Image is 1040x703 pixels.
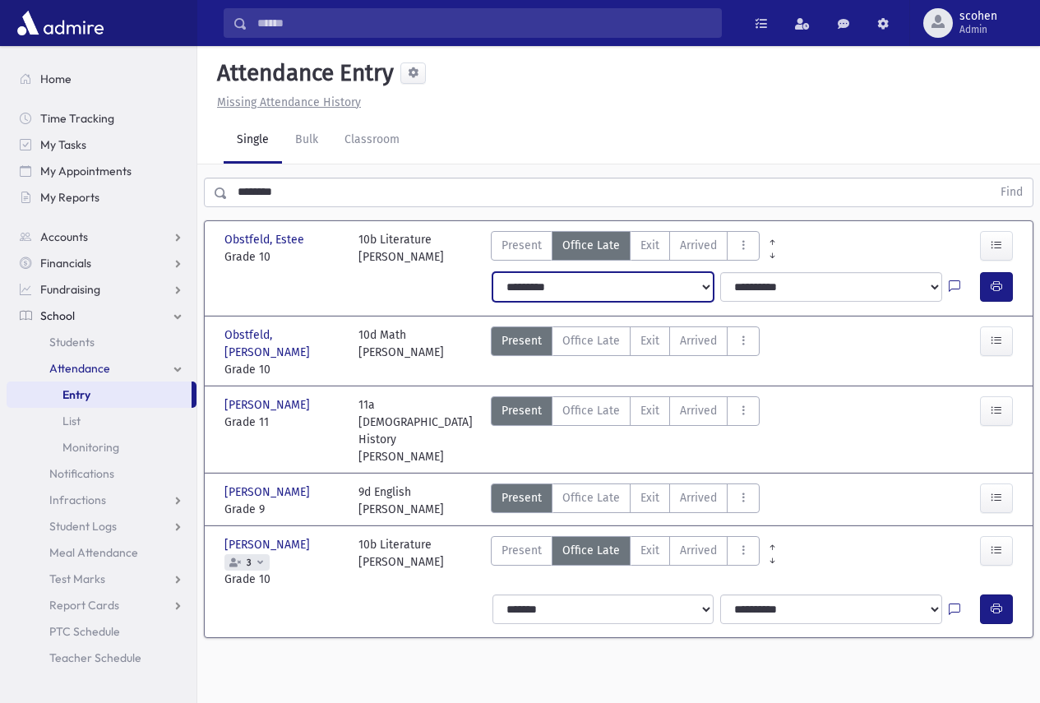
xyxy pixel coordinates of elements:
a: Entry [7,382,192,408]
span: Arrived [680,237,717,254]
span: scohen [959,10,997,23]
input: Search [247,8,721,38]
a: Time Tracking [7,105,196,132]
span: Office Late [562,402,620,419]
span: Exit [640,542,659,559]
div: AttTypes [491,483,760,518]
span: Exit [640,489,659,506]
span: Present [502,542,542,559]
span: Office Late [562,489,620,506]
span: Infractions [49,493,106,507]
span: Obstfeld, Estee [224,231,307,248]
u: Missing Attendance History [217,95,361,109]
a: Students [7,329,196,355]
a: My Reports [7,184,196,210]
span: Grade 10 [224,361,342,378]
div: AttTypes [491,326,760,378]
span: Arrived [680,489,717,506]
a: Financials [7,250,196,276]
span: [PERSON_NAME] [224,536,313,553]
span: Office Late [562,332,620,349]
span: 3 [243,557,255,568]
img: AdmirePro [13,7,108,39]
a: PTC Schedule [7,618,196,645]
span: Present [502,402,542,419]
span: Notifications [49,466,114,481]
span: Teacher Schedule [49,650,141,665]
span: Test Marks [49,571,105,586]
a: My Appointments [7,158,196,184]
div: 10b Literature [PERSON_NAME] [358,231,444,266]
span: Monitoring [62,440,119,455]
span: Home [40,72,72,86]
span: Present [502,237,542,254]
a: List [7,408,196,434]
a: Meal Attendance [7,539,196,566]
span: Exit [640,402,659,419]
div: AttTypes [491,536,760,588]
span: Grade 11 [224,414,342,431]
span: Financials [40,256,91,271]
div: AttTypes [491,231,760,266]
a: Fundraising [7,276,196,303]
span: Accounts [40,229,88,244]
a: Notifications [7,460,196,487]
a: Infractions [7,487,196,513]
div: 11a [DEMOGRAPHIC_DATA] History [PERSON_NAME] [358,396,476,465]
a: School [7,303,196,329]
span: Grade 10 [224,248,342,266]
span: Entry [62,387,90,402]
span: Fundraising [40,282,100,297]
span: Grade 9 [224,501,342,518]
a: Single [224,118,282,164]
span: Obstfeld, [PERSON_NAME] [224,326,342,361]
span: School [40,308,75,323]
a: My Tasks [7,132,196,158]
span: [PERSON_NAME] [224,396,313,414]
span: Exit [640,332,659,349]
span: Present [502,332,542,349]
a: Accounts [7,224,196,250]
span: Report Cards [49,598,119,613]
span: Arrived [680,332,717,349]
span: My Tasks [40,137,86,152]
h5: Attendance Entry [210,59,394,87]
span: Time Tracking [40,111,114,126]
span: Arrived [680,402,717,419]
span: Arrived [680,542,717,559]
a: Attendance [7,355,196,382]
span: Admin [959,23,997,36]
span: Present [502,489,542,506]
span: My Appointments [40,164,132,178]
span: Students [49,335,95,349]
a: Test Marks [7,566,196,592]
a: Teacher Schedule [7,645,196,671]
a: Home [7,66,196,92]
div: 10d Math [PERSON_NAME] [358,326,444,378]
a: Bulk [282,118,331,164]
span: Meal Attendance [49,545,138,560]
div: AttTypes [491,396,760,465]
span: Exit [640,237,659,254]
span: Attendance [49,361,110,376]
span: List [62,414,81,428]
span: [PERSON_NAME] [224,483,313,501]
a: Classroom [331,118,413,164]
span: PTC Schedule [49,624,120,639]
a: Monitoring [7,434,196,460]
span: Office Late [562,542,620,559]
button: Find [991,178,1033,206]
span: My Reports [40,190,99,205]
div: 9d English [PERSON_NAME] [358,483,444,518]
span: Student Logs [49,519,117,534]
span: Grade 10 [224,571,342,588]
div: 10b Literature [PERSON_NAME] [358,536,444,588]
a: Report Cards [7,592,196,618]
a: Missing Attendance History [210,95,361,109]
span: Office Late [562,237,620,254]
a: Student Logs [7,513,196,539]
